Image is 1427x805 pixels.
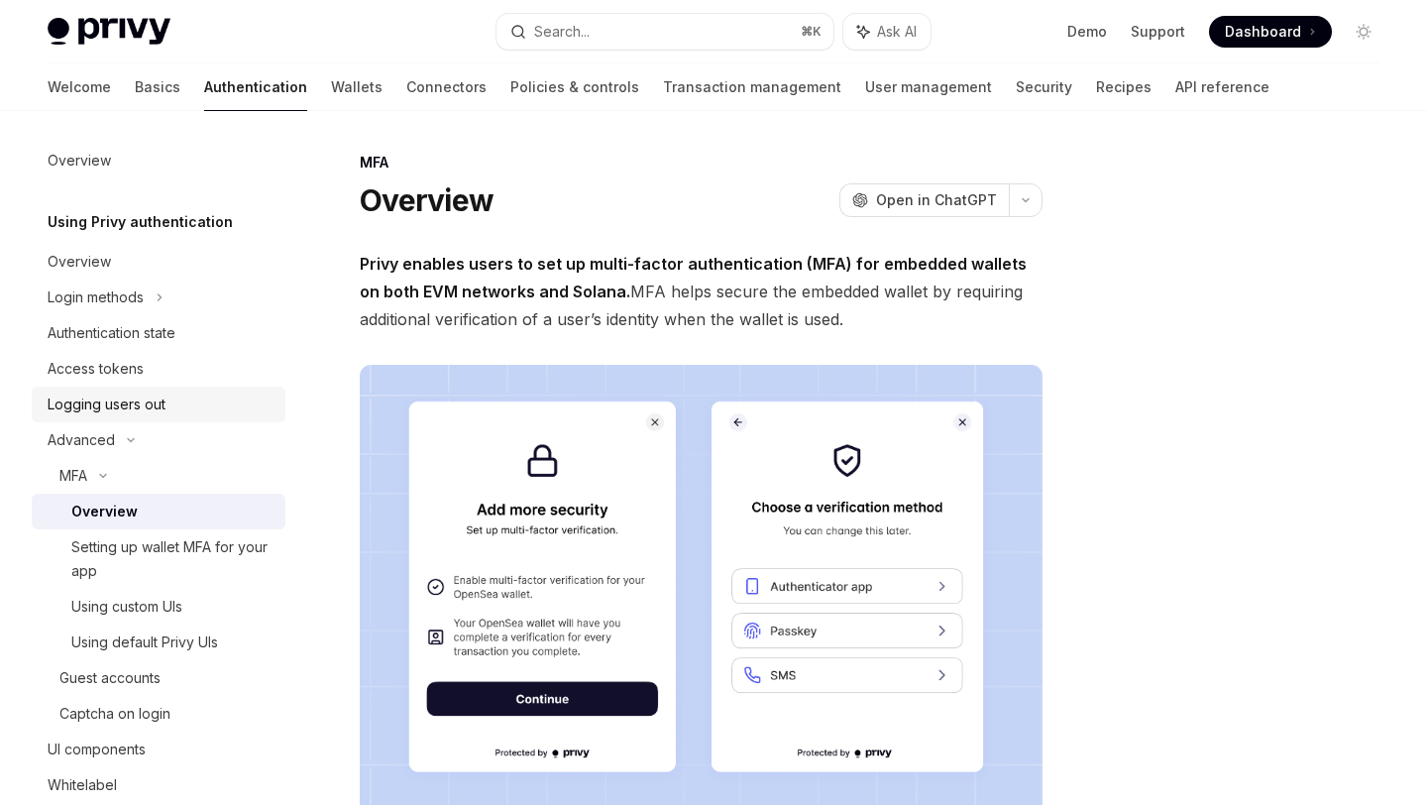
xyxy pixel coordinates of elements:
[48,393,165,416] div: Logging users out
[32,351,285,387] a: Access tokens
[360,250,1043,333] span: MFA helps secure the embedded wallet by requiring additional verification of a user’s identity wh...
[48,738,146,761] div: UI components
[32,143,285,178] a: Overview
[32,696,285,732] a: Captcha on login
[360,153,1043,172] div: MFA
[331,63,383,111] a: Wallets
[1348,16,1379,48] button: Toggle dark mode
[71,500,138,523] div: Overview
[204,63,307,111] a: Authentication
[839,183,1009,217] button: Open in ChatGPT
[48,357,144,381] div: Access tokens
[360,182,494,218] h1: Overview
[71,535,274,583] div: Setting up wallet MFA for your app
[1131,22,1185,42] a: Support
[59,666,161,690] div: Guest accounts
[71,631,218,654] div: Using default Privy UIs
[48,63,111,111] a: Welcome
[59,702,170,726] div: Captcha on login
[865,63,992,111] a: User management
[32,732,285,767] a: UI components
[32,529,285,589] a: Setting up wallet MFA for your app
[48,428,115,452] div: Advanced
[48,18,170,46] img: light logo
[496,14,832,50] button: Search...⌘K
[801,24,822,40] span: ⌘ K
[663,63,841,111] a: Transaction management
[48,149,111,172] div: Overview
[48,250,111,274] div: Overview
[1016,63,1072,111] a: Security
[1225,22,1301,42] span: Dashboard
[71,595,182,619] div: Using custom UIs
[843,14,931,50] button: Ask AI
[510,63,639,111] a: Policies & controls
[877,22,917,42] span: Ask AI
[876,190,997,210] span: Open in ChatGPT
[48,773,117,797] div: Whitelabel
[32,767,285,803] a: Whitelabel
[32,244,285,280] a: Overview
[406,63,487,111] a: Connectors
[135,63,180,111] a: Basics
[32,494,285,529] a: Overview
[48,321,175,345] div: Authentication state
[1067,22,1107,42] a: Demo
[1209,16,1332,48] a: Dashboard
[534,20,590,44] div: Search...
[48,210,233,234] h5: Using Privy authentication
[48,286,144,309] div: Login methods
[32,589,285,625] a: Using custom UIs
[32,315,285,351] a: Authentication state
[1175,63,1269,111] a: API reference
[32,660,285,696] a: Guest accounts
[360,254,1027,301] strong: Privy enables users to set up multi-factor authentication (MFA) for embedded wallets on both EVM ...
[32,387,285,422] a: Logging users out
[1096,63,1152,111] a: Recipes
[59,464,87,488] div: MFA
[32,625,285,660] a: Using default Privy UIs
